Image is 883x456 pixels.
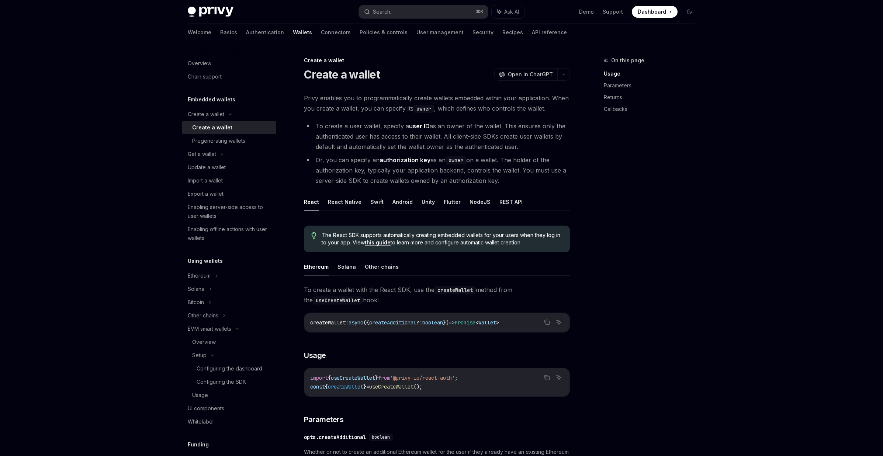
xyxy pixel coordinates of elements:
[475,319,478,326] span: <
[182,362,276,375] a: Configuring the dashboard
[182,415,276,428] a: Whitelabel
[375,375,378,381] span: }
[322,232,562,246] span: The React SDK supports automatically creating embedded wallets for your users when they log in to...
[182,174,276,187] a: Import a wallet
[311,232,316,239] svg: Tip
[455,319,475,326] span: Promise
[293,24,312,41] a: Wallets
[304,414,343,425] span: Parameters
[197,364,262,373] div: Configuring the dashboard
[182,402,276,415] a: UI components
[182,161,276,174] a: Update a wallet
[346,319,349,326] span: :
[369,383,413,390] span: useCreateWallet
[638,8,666,15] span: Dashboard
[182,121,276,134] a: Create a wallet
[492,5,524,18] button: Ask AI
[554,373,564,382] button: Ask AI
[363,319,369,326] span: ({
[188,24,211,41] a: Welcome
[422,319,443,326] span: boolean
[328,383,363,390] span: createWallet
[192,136,245,145] div: Pregenerating wallets
[502,24,523,41] a: Recipes
[188,417,214,426] div: Whitelabel
[188,298,204,307] div: Bitcoin
[313,296,363,304] code: useCreateWallet
[304,258,329,275] button: Ethereum
[494,68,557,81] button: Open in ChatGPT
[188,257,223,265] h5: Using wallets
[188,176,223,185] div: Import a wallet
[604,80,701,91] a: Parameters
[331,375,375,381] span: useCreateWallet
[378,375,390,381] span: from
[246,24,284,41] a: Authentication
[365,258,399,275] button: Other chains
[304,57,570,64] div: Create a wallet
[365,239,391,246] a: this guide
[604,68,701,80] a: Usage
[542,317,552,327] button: Copy the contents from the code block
[192,338,216,347] div: Overview
[304,93,570,114] span: Privy enables you to programmatically create wallets embedded within your application. When you c...
[188,163,226,172] div: Update a wallet
[359,5,488,18] button: Search...⌘K
[434,286,476,294] code: createWallet
[413,105,434,113] code: owner
[446,156,466,164] code: owner
[188,59,211,68] div: Overview
[443,319,449,326] span: })
[304,350,326,361] span: Usage
[182,70,276,83] a: Chain support
[455,375,458,381] span: ;
[304,193,319,210] button: React
[182,201,276,223] a: Enabling server-side access to user wallets
[182,57,276,70] a: Overview
[220,24,237,41] a: Basics
[472,24,494,41] a: Security
[188,7,233,17] img: dark logo
[632,6,678,18] a: Dashboard
[182,389,276,402] a: Usage
[392,193,413,210] button: Android
[310,383,325,390] span: const
[380,156,430,164] strong: authorization key
[409,122,430,130] strong: user ID
[370,193,384,210] button: Swift
[496,319,499,326] span: >
[416,24,464,41] a: User management
[192,351,207,360] div: Setup
[337,258,356,275] button: Solana
[182,223,276,245] a: Enabling offline actions with user wallets
[192,123,232,132] div: Create a wallet
[188,110,224,119] div: Create a wallet
[366,383,369,390] span: =
[304,155,570,186] li: Or, you can specify an as an on a wallet. The holder of the authorization key, typically your app...
[390,375,455,381] span: '@privy-io/react-auth'
[304,121,570,152] li: To create a user wallet, specify a as an owner of the wallet. This ensures only the authenticated...
[349,319,363,326] span: async
[188,440,209,449] h5: Funding
[304,68,380,81] h1: Create a wallet
[182,134,276,147] a: Pregenerating wallets
[532,24,567,41] a: API reference
[182,375,276,389] a: Configuring the SDK
[372,434,390,440] span: boolean
[413,383,422,390] span: ();
[373,7,394,16] div: Search...
[328,375,331,381] span: {
[182,187,276,201] a: Export a wallet
[604,91,701,103] a: Returns
[504,8,519,15] span: Ask AI
[188,150,216,159] div: Get a wallet
[579,8,594,15] a: Demo
[508,71,553,78] span: Open in ChatGPT
[369,319,416,326] span: createAdditional
[188,203,272,220] div: Enabling server-side access to user wallets
[363,383,366,390] span: }
[416,319,422,326] span: ?:
[304,285,570,305] span: To create a wallet with the React SDK, use the method from the hook:
[476,9,484,15] span: ⌘ K
[321,24,351,41] a: Connectors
